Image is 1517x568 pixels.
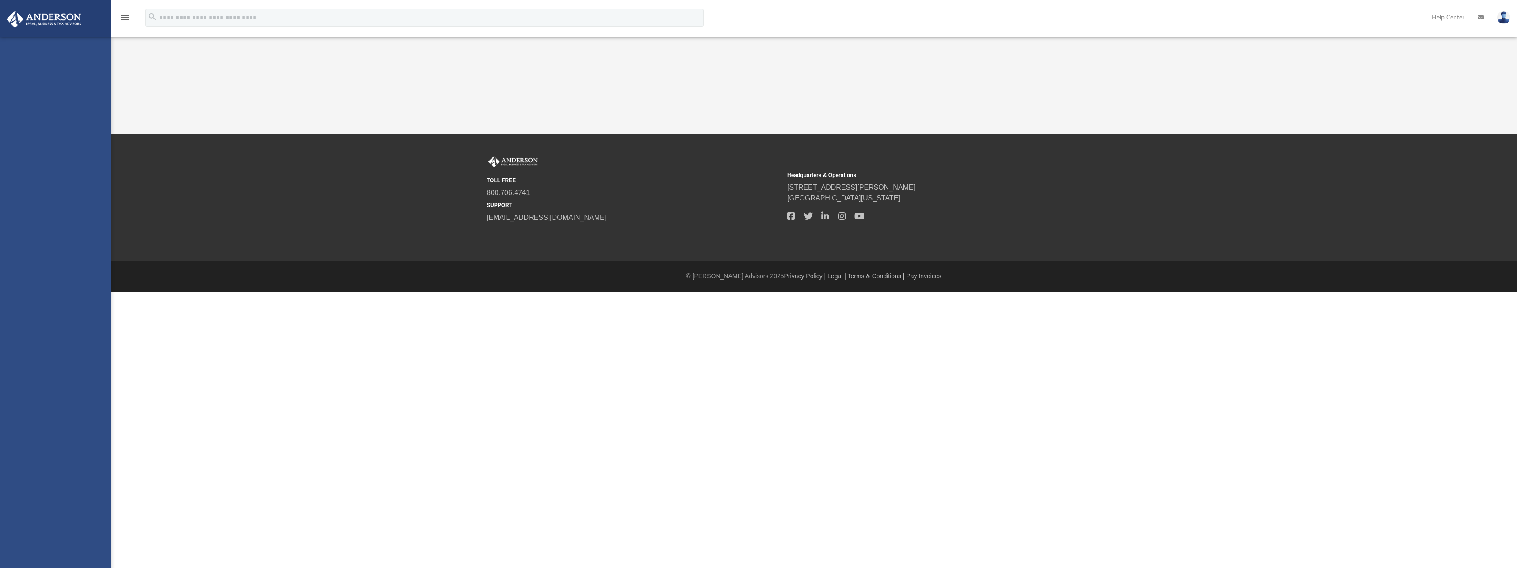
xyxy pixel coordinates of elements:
[487,189,530,196] a: 800.706.4741
[4,11,84,28] img: Anderson Advisors Platinum Portal
[148,12,157,22] i: search
[487,214,606,221] a: [EMAIL_ADDRESS][DOMAIN_NAME]
[787,184,915,191] a: [STREET_ADDRESS][PERSON_NAME]
[906,272,941,280] a: Pay Invoices
[119,17,130,23] a: menu
[848,272,905,280] a: Terms & Conditions |
[111,272,1517,281] div: © [PERSON_NAME] Advisors 2025
[787,171,1082,179] small: Headquarters & Operations
[827,272,846,280] a: Legal |
[1497,11,1510,24] img: User Pic
[487,177,781,184] small: TOLL FREE
[787,194,900,202] a: [GEOGRAPHIC_DATA][US_STATE]
[119,12,130,23] i: menu
[487,201,781,209] small: SUPPORT
[487,156,540,168] img: Anderson Advisors Platinum Portal
[784,272,826,280] a: Privacy Policy |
